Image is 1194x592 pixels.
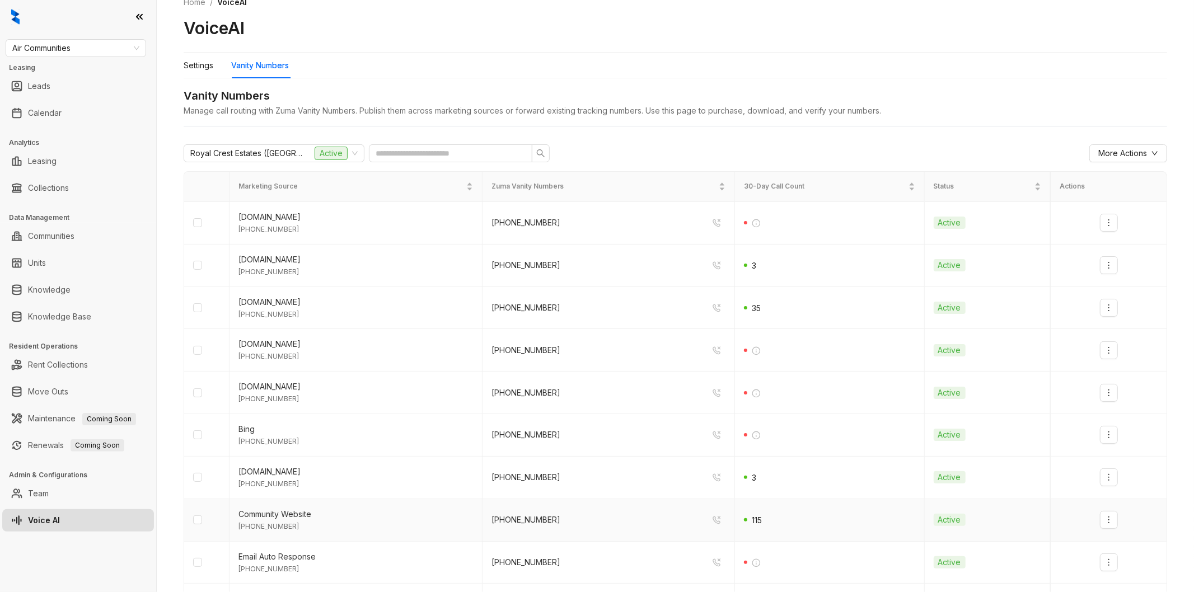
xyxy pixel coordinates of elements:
[238,479,472,490] div: [PHONE_NUMBER]
[934,217,966,229] span: Active
[1104,218,1113,227] span: more
[744,514,762,527] div: 115
[230,172,482,201] th: Marketing Source
[1104,388,1113,397] span: more
[28,380,68,403] a: Move Outs
[1104,261,1113,270] span: more
[238,521,472,532] div: [PHONE_NUMBER]
[238,253,472,266] div: [DOMAIN_NAME]
[491,429,560,441] div: [PHONE_NUMBER]
[238,564,472,575] div: [PHONE_NUMBER]
[28,75,50,97] a: Leads
[9,63,156,73] h3: Leasing
[238,508,472,520] div: Community Website
[238,394,472,405] div: [PHONE_NUMBER]
[71,439,124,452] span: Coming Soon
[184,105,1167,117] div: Manage call routing with Zuma Vanity Numbers. Publish them across marketing sources or forward ex...
[28,225,74,247] a: Communities
[934,471,966,483] span: Active
[934,302,966,314] span: Active
[1104,430,1113,439] span: more
[744,260,756,272] div: 3
[934,181,1033,192] span: Status
[491,259,560,271] div: [PHONE_NUMBER]
[744,302,761,314] div: 35
[735,172,925,201] th: 30-Day Call Count
[491,471,560,483] div: [PHONE_NUMBER]
[28,306,91,328] a: Knowledge Base
[1104,473,1113,482] span: more
[536,149,545,158] span: search
[744,181,906,192] span: 30-Day Call Count
[2,482,154,505] li: Team
[12,40,139,57] span: Air Communities
[238,423,472,435] div: Bing
[1098,147,1147,159] span: More Actions
[231,59,289,72] div: Vanity Numbers
[190,145,302,162] span: Royal Crest Estates ([GEOGRAPHIC_DATA])
[925,172,1051,201] th: Status
[491,302,560,314] div: [PHONE_NUMBER]
[2,509,154,532] li: Voice AI
[491,387,560,399] div: [PHONE_NUMBER]
[934,387,966,399] span: Active
[28,279,71,301] a: Knowledge
[2,252,154,274] li: Units
[2,225,154,247] li: Communities
[238,466,472,478] div: [DOMAIN_NAME]
[238,551,472,563] div: Email Auto Response
[2,177,154,199] li: Collections
[315,147,348,160] span: Active
[744,472,756,484] div: 3
[934,514,966,526] span: Active
[238,296,472,308] div: [DOMAIN_NAME]
[2,279,154,301] li: Knowledge
[11,9,20,25] img: logo
[184,17,245,39] h2: VoiceAI
[2,102,154,124] li: Calendar
[1104,346,1113,355] span: more
[2,354,154,376] li: Rent Collections
[1051,172,1167,201] th: Actions
[2,306,154,328] li: Knowledge Base
[934,259,966,271] span: Active
[1104,558,1113,567] span: more
[238,267,472,278] div: [PHONE_NUMBER]
[2,150,154,172] li: Leasing
[238,380,472,393] div: [DOMAIN_NAME]
[491,217,560,229] div: [PHONE_NUMBER]
[491,344,560,356] div: [PHONE_NUMBER]
[238,338,472,350] div: [DOMAIN_NAME]
[28,252,46,274] a: Units
[82,413,136,425] span: Coming Soon
[934,429,966,441] span: Active
[238,181,463,192] span: Marketing Source
[238,309,472,320] div: [PHONE_NUMBER]
[9,138,156,148] h3: Analytics
[28,434,124,457] a: RenewalsComing Soon
[2,75,154,97] li: Leads
[491,556,560,568] div: [PHONE_NUMBER]
[2,407,154,430] li: Maintenance
[28,177,69,199] a: Collections
[491,514,560,526] div: [PHONE_NUMBER]
[238,351,472,362] div: [PHONE_NUMBER]
[238,436,472,447] div: [PHONE_NUMBER]
[28,102,62,124] a: Calendar
[483,172,735,201] th: Zuma Vanity Numbers
[238,211,472,223] div: [DOMAIN_NAME]
[28,354,88,376] a: Rent Collections
[9,470,156,480] h3: Admin & Configurations
[9,213,156,223] h3: Data Management
[2,380,154,403] li: Move Outs
[184,87,1167,105] div: Vanity Numbers
[184,59,213,72] div: Settings
[9,341,156,351] h3: Resident Operations
[2,434,154,457] li: Renewals
[491,181,717,192] span: Zuma Vanity Numbers
[28,482,49,505] a: Team
[1104,303,1113,312] span: more
[28,509,60,532] a: Voice AI
[1104,515,1113,524] span: more
[28,150,57,172] a: Leasing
